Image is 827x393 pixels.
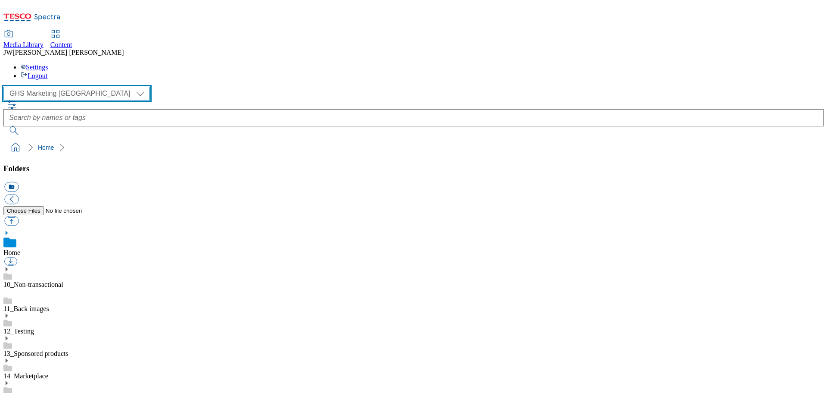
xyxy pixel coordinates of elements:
span: Media Library [3,41,44,48]
a: Settings [21,63,48,71]
h3: Folders [3,164,824,173]
a: Logout [21,72,47,79]
a: 12_Testing [3,327,34,335]
a: Home [3,249,20,256]
a: 13_Sponsored products [3,350,68,357]
span: Content [50,41,72,48]
a: 10_Non-transactional [3,281,63,288]
a: 11_Back images [3,305,49,312]
a: home [9,141,22,154]
a: Content [50,31,72,49]
span: [PERSON_NAME] [PERSON_NAME] [12,49,124,56]
a: 14_Marketplace [3,372,48,380]
span: JW [3,49,12,56]
a: Media Library [3,31,44,49]
input: Search by names or tags [3,109,824,126]
a: Home [38,144,54,151]
nav: breadcrumb [3,139,824,156]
